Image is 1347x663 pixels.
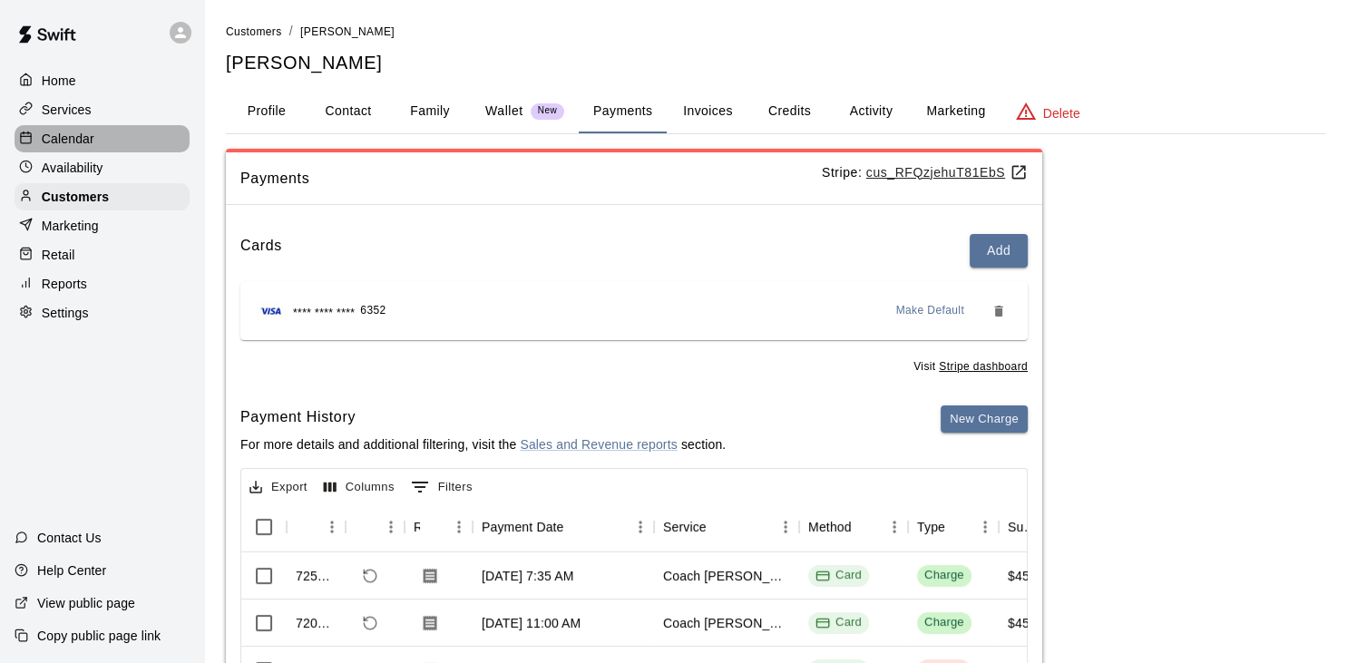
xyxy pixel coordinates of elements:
[808,502,852,552] div: Method
[355,561,386,591] span: Refund payment
[289,22,293,41] li: /
[42,275,87,293] p: Reports
[389,90,471,133] button: Family
[240,167,822,190] span: Payments
[226,90,1325,133] div: basic tabs example
[482,567,573,585] div: Jul 30, 2025, 7:35 AM
[245,473,312,502] button: Export
[822,163,1028,182] p: Stripe:
[748,90,830,133] button: Credits
[318,513,346,541] button: Menu
[355,608,386,639] span: Refund payment
[15,183,190,210] a: Customers
[984,297,1013,326] button: Remove
[15,270,190,297] a: Reports
[941,405,1028,434] button: New Charge
[1008,502,1037,552] div: Subtotal
[420,514,445,540] button: Sort
[815,567,862,584] div: Card
[908,502,999,552] div: Type
[307,90,389,133] button: Contact
[971,513,999,541] button: Menu
[627,513,654,541] button: Menu
[255,302,288,320] img: Credit card brand logo
[799,502,908,552] div: Method
[15,212,190,239] div: Marketing
[485,102,523,121] p: Wallet
[377,513,405,541] button: Menu
[924,567,964,584] div: Charge
[226,24,282,38] a: Customers
[667,90,748,133] button: Invoices
[414,560,446,592] button: Download Receipt
[226,22,1325,42] nav: breadcrumb
[663,567,790,585] div: Coach Brandon - 30 minutes
[913,358,1028,376] span: Visit
[226,25,282,38] span: Customers
[37,627,161,645] p: Copy public page link
[287,502,346,552] div: Id
[1008,567,1048,585] div: $45.00
[654,502,799,552] div: Service
[579,90,667,133] button: Payments
[240,234,282,268] h6: Cards
[473,502,654,552] div: Payment Date
[42,159,103,177] p: Availability
[414,502,420,552] div: Receipt
[296,514,321,540] button: Sort
[42,130,94,148] p: Calendar
[346,502,405,552] div: Refund
[42,217,99,235] p: Marketing
[889,297,972,326] button: Make Default
[445,513,473,541] button: Menu
[482,614,581,632] div: Jul 27, 2025, 11:00 AM
[520,437,677,452] a: Sales and Revenue reports
[924,614,964,631] div: Charge
[296,567,337,585] div: 725956
[355,514,380,540] button: Sort
[296,614,337,632] div: 720408
[226,51,1325,75] h5: [PERSON_NAME]
[830,90,912,133] button: Activity
[1008,614,1048,632] div: $45.00
[42,246,75,264] p: Retail
[970,234,1028,268] button: Add
[226,90,307,133] button: Profile
[707,514,732,540] button: Sort
[663,614,790,632] div: Coach Dawson - 30 Minute
[15,125,190,152] a: Calendar
[240,405,726,429] h6: Payment History
[37,561,106,580] p: Help Center
[37,529,102,547] p: Contact Us
[15,96,190,123] a: Services
[360,302,386,320] span: 6352
[896,302,965,320] span: Make Default
[852,514,877,540] button: Sort
[319,473,399,502] button: Select columns
[300,25,395,38] span: [PERSON_NAME]
[564,514,590,540] button: Sort
[815,614,862,631] div: Card
[772,513,799,541] button: Menu
[15,299,190,327] a: Settings
[42,304,89,322] p: Settings
[42,72,76,90] p: Home
[15,241,190,268] a: Retail
[37,594,135,612] p: View public page
[15,67,190,94] a: Home
[866,165,1028,180] a: cus_RFQzjehuT81EbS
[406,473,477,502] button: Show filters
[405,502,473,552] div: Receipt
[917,502,945,552] div: Type
[531,105,564,117] span: New
[945,514,971,540] button: Sort
[414,607,446,639] button: Download Receipt
[15,154,190,181] a: Availability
